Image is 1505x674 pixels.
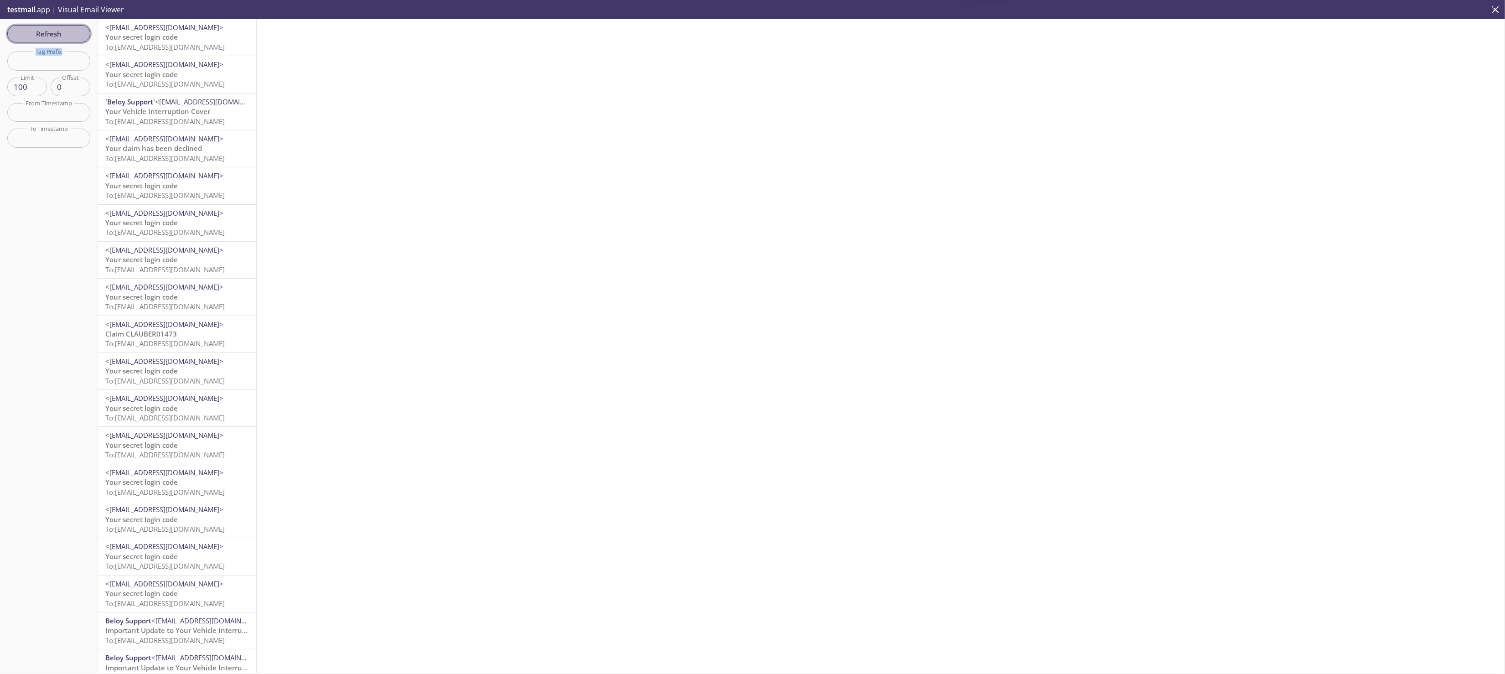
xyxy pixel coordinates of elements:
[105,32,178,41] span: Your secret login code
[151,616,269,625] span: <[EMAIL_ADDRESS][DOMAIN_NAME]>
[98,93,256,130] div: 'Beloy Support'<[EMAIL_ADDRESS][DOMAIN_NAME]>Your Vehicle Interruption CoverTo:[EMAIL_ADDRESS][DO...
[105,107,210,116] span: Your Vehicle Interruption Cover
[105,117,225,126] span: To: [EMAIL_ADDRESS][DOMAIN_NAME]
[98,242,256,278] div: <[EMAIL_ADDRESS][DOMAIN_NAME]>Your secret login codeTo:[EMAIL_ADDRESS][DOMAIN_NAME]
[105,154,225,163] span: To: [EMAIL_ADDRESS][DOMAIN_NAME]
[105,181,178,190] span: Your secret login code
[105,505,223,514] span: <[EMAIL_ADDRESS][DOMAIN_NAME]>
[98,427,256,463] div: <[EMAIL_ADDRESS][DOMAIN_NAME]>Your secret login codeTo:[EMAIL_ADDRESS][DOMAIN_NAME]
[105,366,178,375] span: Your secret login code
[98,353,256,389] div: <[EMAIL_ADDRESS][DOMAIN_NAME]>Your secret login codeTo:[EMAIL_ADDRESS][DOMAIN_NAME]
[105,23,223,32] span: <[EMAIL_ADDRESS][DOMAIN_NAME]>
[105,255,178,264] span: Your secret login code
[105,487,225,497] span: To: [EMAIL_ADDRESS][DOMAIN_NAME]
[98,464,256,501] div: <[EMAIL_ADDRESS][DOMAIN_NAME]>Your secret login codeTo:[EMAIL_ADDRESS][DOMAIN_NAME]
[105,626,318,635] span: Important Update to Your Vehicle Interruption Cover (VIC) Policy
[105,339,225,348] span: To: [EMAIL_ADDRESS][DOMAIN_NAME]
[105,292,178,301] span: Your secret login code
[105,561,225,570] span: To: [EMAIL_ADDRESS][DOMAIN_NAME]
[7,5,35,15] span: testmail
[105,329,177,338] span: Claim CLAUBER01473
[98,316,256,353] div: <[EMAIL_ADDRESS][DOMAIN_NAME]>Claim CLAUBER01473To:[EMAIL_ADDRESS][DOMAIN_NAME]
[105,599,225,608] span: To: [EMAIL_ADDRESS][DOMAIN_NAME]
[105,477,178,487] span: Your secret login code
[98,167,256,204] div: <[EMAIL_ADDRESS][DOMAIN_NAME]>Your secret login codeTo:[EMAIL_ADDRESS][DOMAIN_NAME]
[98,501,256,538] div: <[EMAIL_ADDRESS][DOMAIN_NAME]>Your secret login codeTo:[EMAIL_ADDRESS][DOMAIN_NAME]
[105,208,223,218] span: <[EMAIL_ADDRESS][DOMAIN_NAME]>
[105,616,151,625] span: Beloy Support
[105,134,223,143] span: <[EMAIL_ADDRESS][DOMAIN_NAME]>
[105,357,223,366] span: <[EMAIL_ADDRESS][DOMAIN_NAME]>
[105,404,178,413] span: Your secret login code
[105,97,155,106] span: 'Beloy Support'
[105,450,225,459] span: To: [EMAIL_ADDRESS][DOMAIN_NAME]
[105,302,225,311] span: To: [EMAIL_ADDRESS][DOMAIN_NAME]
[105,320,223,329] span: <[EMAIL_ADDRESS][DOMAIN_NAME]>
[105,394,223,403] span: <[EMAIL_ADDRESS][DOMAIN_NAME]>
[105,171,223,180] span: <[EMAIL_ADDRESS][DOMAIN_NAME]>
[105,60,223,69] span: <[EMAIL_ADDRESS][DOMAIN_NAME]>
[105,524,225,534] span: To: [EMAIL_ADDRESS][DOMAIN_NAME]
[105,589,178,598] span: Your secret login code
[105,413,225,422] span: To: [EMAIL_ADDRESS][DOMAIN_NAME]
[105,228,225,237] span: To: [EMAIL_ADDRESS][DOMAIN_NAME]
[105,70,178,79] span: Your secret login code
[105,468,223,477] span: <[EMAIL_ADDRESS][DOMAIN_NAME]>
[98,130,256,167] div: <[EMAIL_ADDRESS][DOMAIN_NAME]>Your claim has been declinedTo:[EMAIL_ADDRESS][DOMAIN_NAME]
[98,575,256,612] div: <[EMAIL_ADDRESS][DOMAIN_NAME]>Your secret login codeTo:[EMAIL_ADDRESS][DOMAIN_NAME]
[105,79,225,88] span: To: [EMAIL_ADDRESS][DOMAIN_NAME]
[105,42,225,52] span: To: [EMAIL_ADDRESS][DOMAIN_NAME]
[105,191,225,200] span: To: [EMAIL_ADDRESS][DOMAIN_NAME]
[105,282,223,291] span: <[EMAIL_ADDRESS][DOMAIN_NAME]>
[98,19,256,56] div: <[EMAIL_ADDRESS][DOMAIN_NAME]>Your secret login codeTo:[EMAIL_ADDRESS][DOMAIN_NAME]
[105,579,223,588] span: <[EMAIL_ADDRESS][DOMAIN_NAME]>
[98,390,256,426] div: <[EMAIL_ADDRESS][DOMAIN_NAME]>Your secret login codeTo:[EMAIL_ADDRESS][DOMAIN_NAME]
[98,279,256,315] div: <[EMAIL_ADDRESS][DOMAIN_NAME]>Your secret login codeTo:[EMAIL_ADDRESS][DOMAIN_NAME]
[98,538,256,575] div: <[EMAIL_ADDRESS][DOMAIN_NAME]>Your secret login codeTo:[EMAIL_ADDRESS][DOMAIN_NAME]
[105,542,223,551] span: <[EMAIL_ADDRESS][DOMAIN_NAME]>
[151,653,269,662] span: <[EMAIL_ADDRESS][DOMAIN_NAME]>
[105,552,178,561] span: Your secret login code
[105,430,223,440] span: <[EMAIL_ADDRESS][DOMAIN_NAME]>
[15,28,83,40] span: Refresh
[105,218,178,227] span: Your secret login code
[105,636,225,645] span: To: [EMAIL_ADDRESS][DOMAIN_NAME]
[105,144,202,153] span: Your claim has been declined
[105,515,178,524] span: Your secret login code
[98,56,256,93] div: <[EMAIL_ADDRESS][DOMAIN_NAME]>Your secret login codeTo:[EMAIL_ADDRESS][DOMAIN_NAME]
[105,441,178,450] span: Your secret login code
[105,265,225,274] span: To: [EMAIL_ADDRESS][DOMAIN_NAME]
[105,663,318,672] span: Important Update to Your Vehicle Interruption Cover (VIC) Policy
[155,97,273,106] span: <[EMAIL_ADDRESS][DOMAIN_NAME]>
[98,205,256,241] div: <[EMAIL_ADDRESS][DOMAIN_NAME]>Your secret login codeTo:[EMAIL_ADDRESS][DOMAIN_NAME]
[105,376,225,385] span: To: [EMAIL_ADDRESS][DOMAIN_NAME]
[98,612,256,649] div: Beloy Support<[EMAIL_ADDRESS][DOMAIN_NAME]>Important Update to Your Vehicle Interruption Cover (V...
[105,653,151,662] span: Beloy Support
[7,25,90,42] button: Refresh
[105,245,223,254] span: <[EMAIL_ADDRESS][DOMAIN_NAME]>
